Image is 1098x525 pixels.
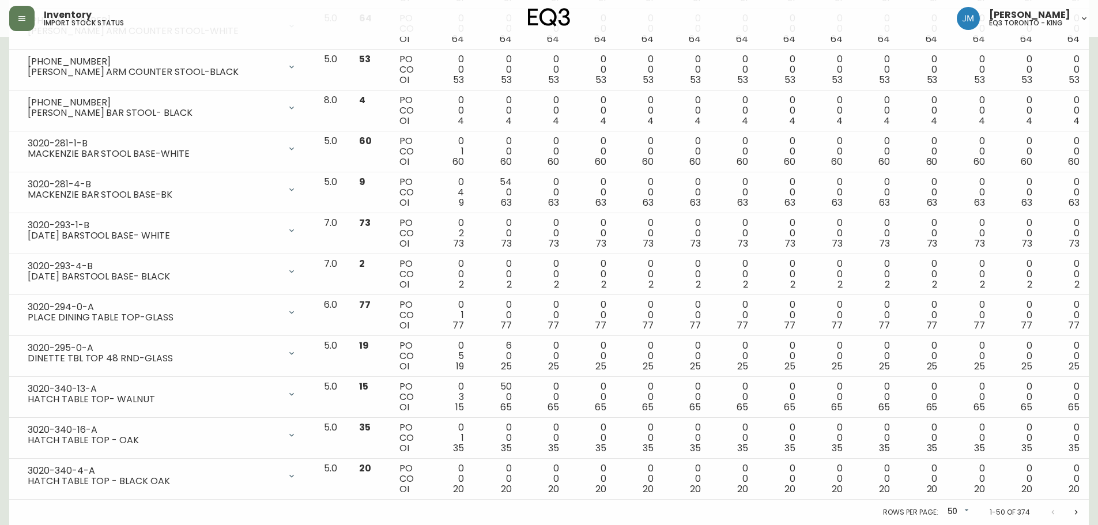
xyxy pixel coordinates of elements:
[672,259,701,290] div: 0 0
[530,136,559,167] div: 0 0
[595,319,606,332] span: 77
[832,196,843,209] span: 63
[719,95,748,126] div: 0 0
[927,237,938,250] span: 73
[315,336,349,377] td: 5.0
[528,8,571,27] img: logo
[927,73,938,86] span: 53
[908,300,937,331] div: 0 0
[28,302,280,312] div: 3020-294-0-A
[1003,341,1032,372] div: 0 0
[594,32,606,46] span: 64
[530,95,559,126] div: 0 0
[1051,177,1080,208] div: 0 0
[359,216,371,229] span: 73
[767,54,795,85] div: 0 0
[648,278,654,291] span: 2
[28,231,280,241] div: [DATE] BARSTOOL BASE- WHITE
[767,300,795,331] div: 0 0
[719,54,748,85] div: 0 0
[789,114,795,127] span: 4
[956,54,984,85] div: 0 0
[831,32,843,46] span: 64
[1051,54,1080,85] div: 0 0
[932,278,937,291] span: 2
[18,218,305,243] div: 3020-293-1-B[DATE] BARSTOOL BASE- WHITE
[1073,114,1080,127] span: 4
[790,278,795,291] span: 2
[1027,278,1032,291] span: 2
[456,360,464,373] span: 19
[28,261,280,271] div: 3020-293-4-B
[861,54,890,85] div: 0 0
[435,218,464,249] div: 0 2
[879,73,890,86] span: 53
[435,259,464,290] div: 0 0
[783,32,795,46] span: 64
[315,213,349,254] td: 7.0
[578,177,606,208] div: 0 0
[908,259,937,290] div: 0 0
[672,300,701,331] div: 0 0
[943,503,972,522] div: 50
[885,278,890,291] span: 2
[672,177,701,208] div: 0 0
[399,73,409,86] span: OI
[814,136,843,167] div: 0 0
[554,278,559,291] span: 2
[974,237,985,250] span: 73
[578,54,606,85] div: 0 0
[625,218,654,249] div: 0 0
[956,95,984,126] div: 0 0
[908,95,937,126] div: 0 0
[879,237,890,250] span: 73
[28,394,280,405] div: HATCH TABLE TOP- WALNUT
[595,155,606,168] span: 60
[743,278,748,291] span: 2
[1051,300,1080,331] div: 0 0
[784,155,795,168] span: 60
[908,136,937,167] div: 0 0
[1003,300,1032,331] div: 0 0
[814,218,843,249] div: 0 0
[861,177,890,208] div: 0 0
[737,196,748,209] span: 63
[767,177,795,208] div: 0 0
[28,97,280,108] div: [PHONE_NUMBER]
[737,237,748,250] span: 73
[625,259,654,290] div: 0 0
[643,196,654,209] span: 63
[578,218,606,249] div: 0 0
[696,278,701,291] span: 2
[482,54,511,85] div: 0 0
[18,177,305,202] div: 3020-281-4-BMACKENZIE BAR STOOL BASE-BK
[601,278,606,291] span: 2
[458,114,464,127] span: 4
[1069,196,1080,209] span: 63
[399,155,409,168] span: OI
[672,95,701,126] div: 0 0
[1074,278,1080,291] span: 2
[989,10,1070,20] span: [PERSON_NAME]
[459,196,464,209] span: 9
[435,300,464,331] div: 0 1
[878,319,890,332] span: 77
[359,175,365,188] span: 9
[530,177,559,208] div: 0 0
[578,136,606,167] div: 0 0
[832,237,843,250] span: 73
[878,32,890,46] span: 64
[578,259,606,290] div: 0 0
[767,259,795,290] div: 0 0
[814,54,843,85] div: 0 0
[530,300,559,331] div: 0 0
[507,278,512,291] span: 2
[399,218,417,249] div: PO CO
[505,114,512,127] span: 4
[861,218,890,249] div: 0 0
[737,319,748,332] span: 77
[435,136,464,167] div: 0 1
[315,295,349,336] td: 6.0
[548,155,559,168] span: 60
[831,155,843,168] span: 60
